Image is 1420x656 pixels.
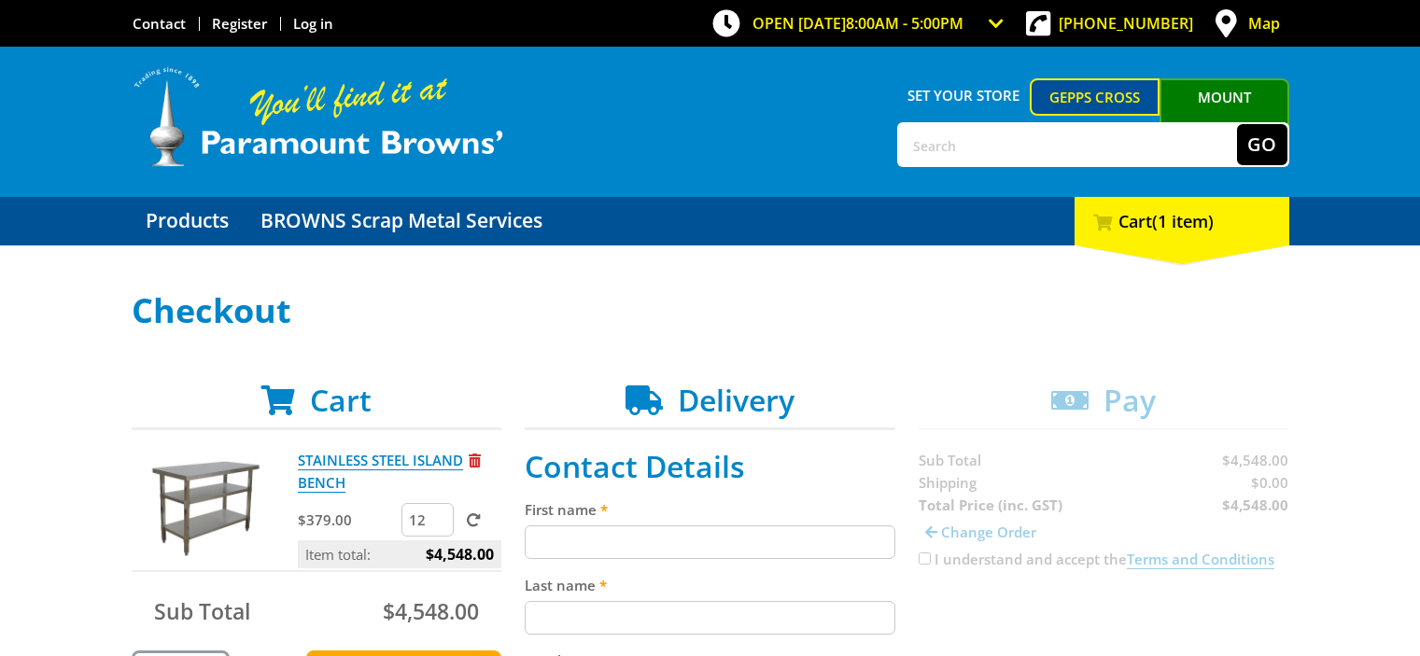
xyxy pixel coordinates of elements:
label: Last name [525,574,895,596]
a: Go to the BROWNS Scrap Metal Services page [246,197,556,245]
a: Go to the Contact page [133,14,186,33]
span: Set your store [897,78,1031,112]
span: $4,548.00 [426,540,494,568]
a: Remove from cart [469,451,481,469]
span: Cart [310,380,372,420]
span: 8:00am - 5:00pm [846,13,963,34]
input: Please enter your first name. [525,525,895,559]
button: Go [1237,124,1287,165]
h2: Contact Details [525,449,895,484]
a: Go to the registration page [212,14,267,33]
a: Gepps Cross [1030,78,1160,116]
span: Sub Total [154,596,250,626]
span: (1 item) [1152,210,1214,232]
a: Log in [293,14,333,33]
a: Go to the Products page [132,197,243,245]
span: OPEN [DATE] [752,13,963,34]
img: STAINLESS STEEL ISLAND BENCH [149,449,261,561]
h1: Checkout [132,292,1289,329]
span: $4,548.00 [383,596,479,626]
input: Please enter your last name. [525,601,895,635]
div: Cart [1075,197,1289,245]
p: $379.00 [298,509,398,531]
label: First name [525,498,895,521]
input: Search [899,124,1237,165]
img: Paramount Browns' [132,65,505,169]
p: Item total: [298,540,501,568]
span: Delivery [678,380,794,420]
a: Mount [PERSON_NAME] [1160,78,1289,149]
a: STAINLESS STEEL ISLAND BENCH [298,451,463,493]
